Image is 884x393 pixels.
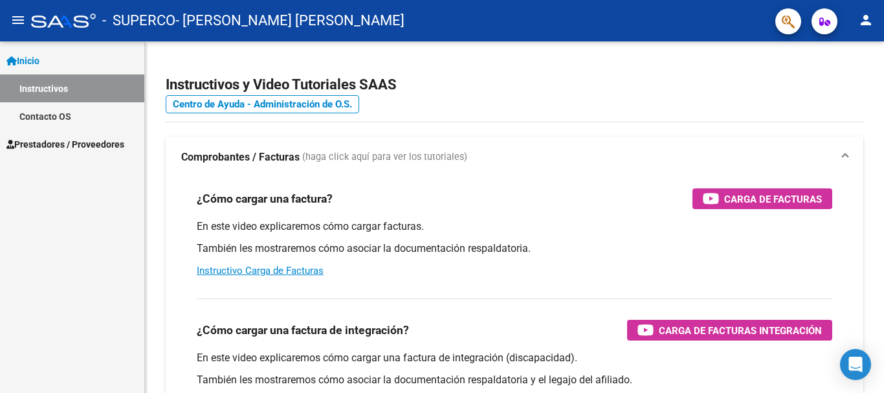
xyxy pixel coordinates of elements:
[197,321,409,339] h3: ¿Cómo cargar una factura de integración?
[166,95,359,113] a: Centro de Ayuda - Administración de O.S.
[627,320,832,341] button: Carga de Facturas Integración
[6,54,39,68] span: Inicio
[197,219,832,234] p: En este video explicaremos cómo cargar facturas.
[197,373,832,387] p: También les mostraremos cómo asociar la documentación respaldatoria y el legajo del afiliado.
[840,349,871,380] div: Open Intercom Messenger
[197,351,832,365] p: En este video explicaremos cómo cargar una factura de integración (discapacidad).
[10,12,26,28] mat-icon: menu
[659,322,822,339] span: Carga de Facturas Integración
[858,12,874,28] mat-icon: person
[175,6,404,35] span: - [PERSON_NAME] [PERSON_NAME]
[692,188,832,209] button: Carga de Facturas
[6,137,124,152] span: Prestadores / Proveedores
[197,241,832,256] p: También les mostraremos cómo asociar la documentación respaldatoria.
[724,191,822,207] span: Carga de Facturas
[102,6,175,35] span: - SUPERCO
[166,137,863,178] mat-expansion-panel-header: Comprobantes / Facturas (haga click aquí para ver los tutoriales)
[166,73,863,97] h2: Instructivos y Video Tutoriales SAAS
[197,265,324,276] a: Instructivo Carga de Facturas
[302,150,467,164] span: (haga click aquí para ver los tutoriales)
[181,150,300,164] strong: Comprobantes / Facturas
[197,190,333,208] h3: ¿Cómo cargar una factura?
